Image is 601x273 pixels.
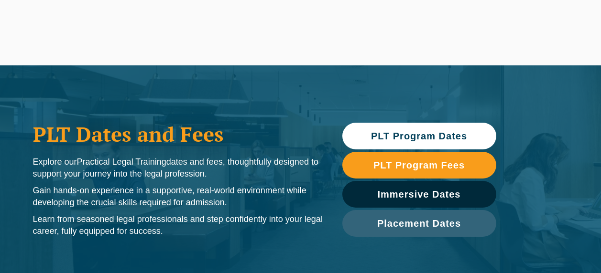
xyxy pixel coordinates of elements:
[33,156,323,180] p: Explore our dates and fees, thoughtfully designed to support your journey into the legal profession.
[33,122,323,146] h1: PLT Dates and Fees
[342,210,496,237] a: Placement Dates
[342,181,496,208] a: Immersive Dates
[377,219,461,228] span: Placement Dates
[342,123,496,149] a: PLT Program Dates
[77,157,166,167] span: Practical Legal Training
[378,189,461,199] span: Immersive Dates
[33,213,323,237] p: Learn from seasoned legal professionals and step confidently into your legal career, fully equipp...
[373,160,465,170] span: PLT Program Fees
[371,131,467,141] span: PLT Program Dates
[33,185,323,209] p: Gain hands-on experience in a supportive, real-world environment while developing the crucial ski...
[342,152,496,178] a: PLT Program Fees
